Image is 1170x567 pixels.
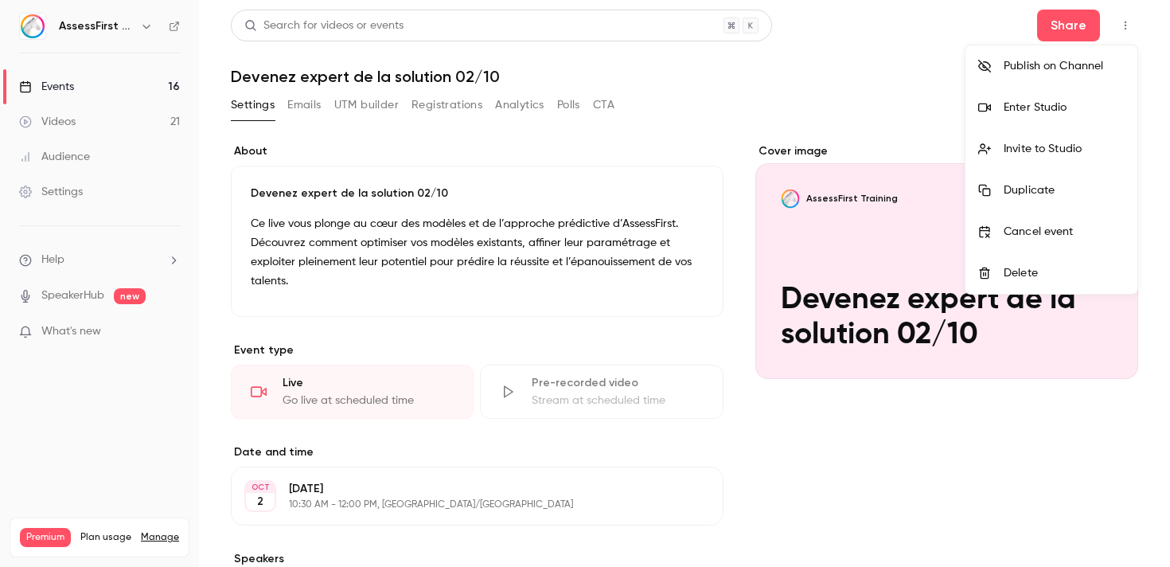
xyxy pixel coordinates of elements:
[1004,100,1125,115] div: Enter Studio
[1004,58,1125,74] div: Publish on Channel
[1004,224,1125,240] div: Cancel event
[1004,265,1125,281] div: Delete
[1004,182,1125,198] div: Duplicate
[1004,141,1125,157] div: Invite to Studio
